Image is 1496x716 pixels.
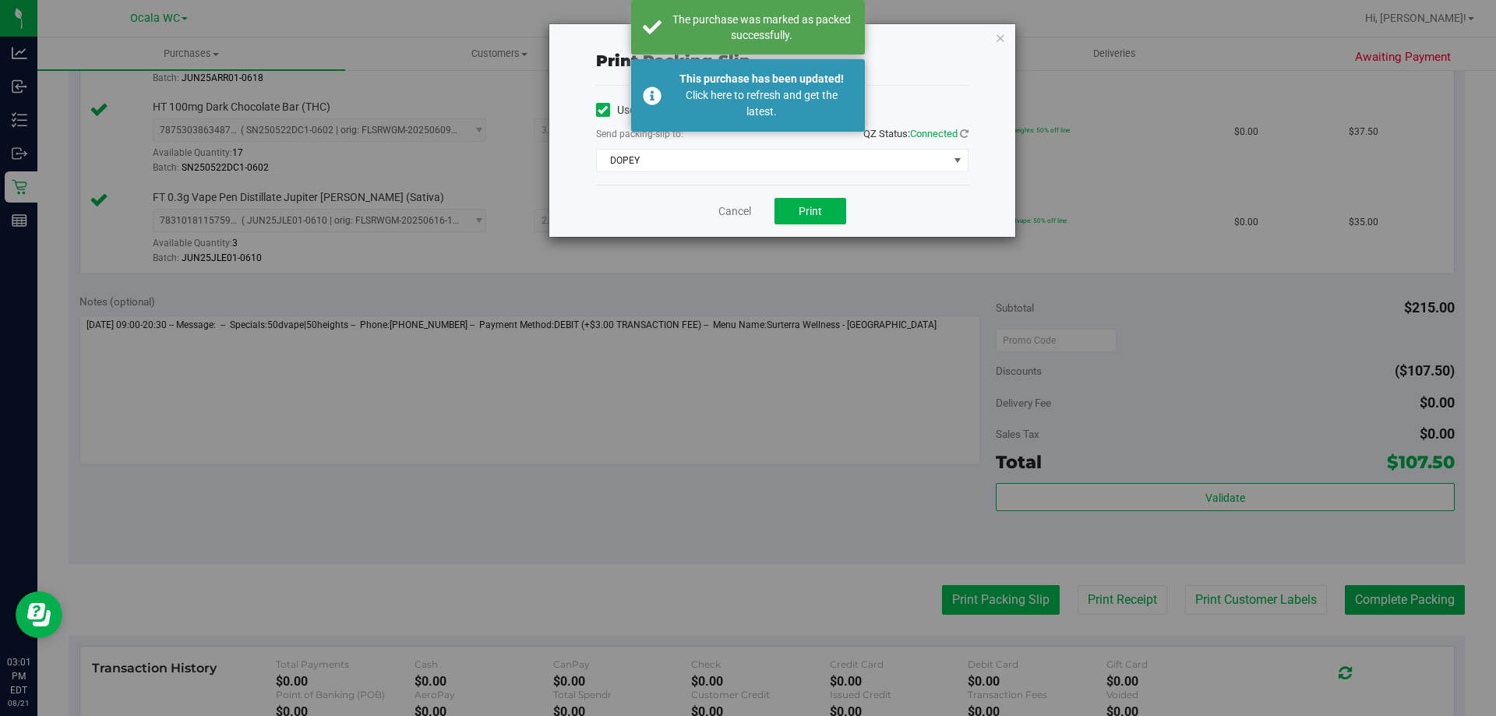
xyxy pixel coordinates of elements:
span: Print [799,205,822,217]
iframe: Resource center [16,591,62,638]
label: Use network devices [596,102,715,118]
span: select [947,150,967,171]
span: DOPEY [597,150,948,171]
span: Print packing-slip [596,51,750,70]
div: Click here to refresh and get the latest. [670,87,853,120]
button: Print [774,198,846,224]
span: QZ Status: [863,128,969,139]
a: Cancel [718,203,751,220]
div: The purchase was marked as packed successfully. [670,12,853,43]
span: Connected [910,128,958,139]
label: Send packing-slip to: [596,127,683,141]
div: This purchase has been updated! [670,71,853,87]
